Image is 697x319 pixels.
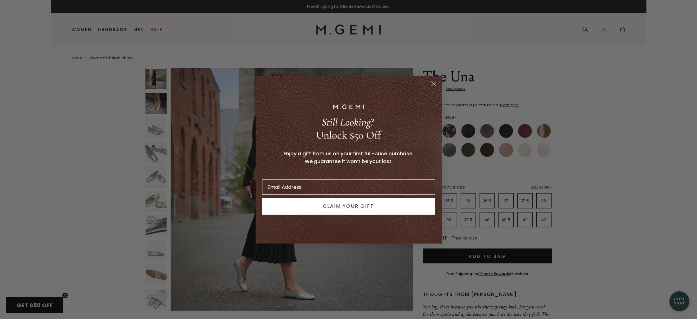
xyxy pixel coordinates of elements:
span: Still Looking? [322,116,373,129]
button: CLAIM YOUR GIFT [262,198,435,215]
input: Email Address [262,179,435,195]
span: Enjoy a gift from us on your first full-price purchase. We guarantee it won’t be your last. [284,150,413,165]
img: M.GEMI [333,104,364,109]
button: Close dialog [428,78,439,89]
span: Unlock $50 Off [316,129,381,142]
